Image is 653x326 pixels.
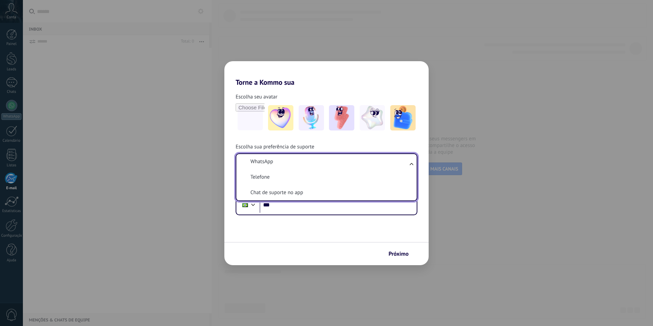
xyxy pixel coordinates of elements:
[250,158,273,165] span: WhatsApp
[360,105,385,130] img: -4.jpeg
[236,94,278,101] span: Escolha seu avatar
[390,105,416,130] img: -5.jpeg
[329,105,354,130] img: -3.jpeg
[268,105,293,130] img: -1.jpeg
[238,198,252,212] div: Brazil: + 55
[299,105,324,130] img: -2.jpeg
[250,189,303,196] span: Chat de suporte no app
[385,248,418,260] button: Próximo
[250,174,270,181] span: Telefone
[388,251,409,256] span: Próximo
[236,143,314,151] span: Escolha sua preferência de suporte
[224,61,429,87] h2: Torne a Kommo sua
